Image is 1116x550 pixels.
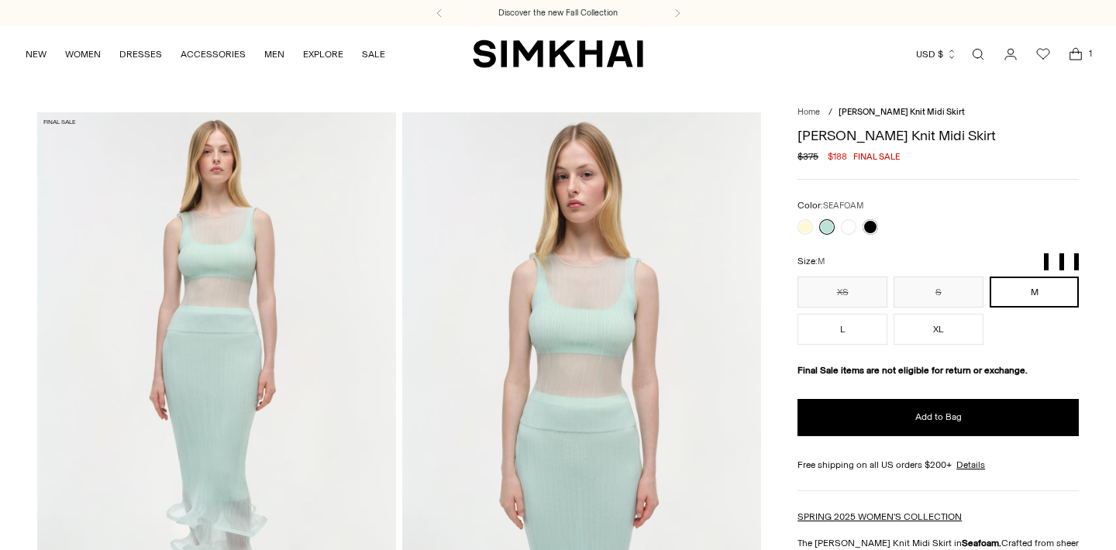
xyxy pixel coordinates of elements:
span: SEAFOAM [823,201,863,211]
h1: [PERSON_NAME] Knit Midi Skirt [797,129,1079,143]
button: Add to Bag [797,399,1079,436]
button: S [894,277,983,308]
a: WOMEN [65,37,101,71]
s: $375 [797,150,818,163]
button: USD $ [916,37,957,71]
a: SIMKHAI [473,39,643,69]
span: 1 [1083,46,1097,60]
a: SPRING 2025 WOMEN'S COLLECTION [797,511,962,522]
span: M [818,256,825,266]
a: NEW [26,37,46,71]
a: ACCESSORIES [181,37,246,71]
button: M [990,277,1080,308]
span: $188 [828,150,847,163]
a: Go to the account page [995,39,1026,70]
strong: Seafoam. [962,538,1001,548]
a: Discover the new Fall Collection [498,7,618,19]
span: [PERSON_NAME] Knit Midi Skirt [839,107,965,117]
a: Open cart modal [1060,39,1091,70]
strong: Final Sale items are not eligible for return or exchange. [797,365,1028,376]
label: Size: [797,254,825,269]
a: Details [956,458,985,472]
a: Wishlist [1028,39,1059,70]
span: Add to Bag [915,411,962,424]
a: SALE [362,37,385,71]
button: XL [894,314,983,345]
label: Color: [797,198,863,213]
a: DRESSES [119,37,162,71]
button: XS [797,277,887,308]
a: Home [797,107,820,117]
a: MEN [264,37,284,71]
a: EXPLORE [303,37,343,71]
button: L [797,314,887,345]
div: / [828,106,832,119]
nav: breadcrumbs [797,106,1079,119]
a: Open search modal [963,39,994,70]
div: Free shipping on all US orders $200+ [797,458,1079,472]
